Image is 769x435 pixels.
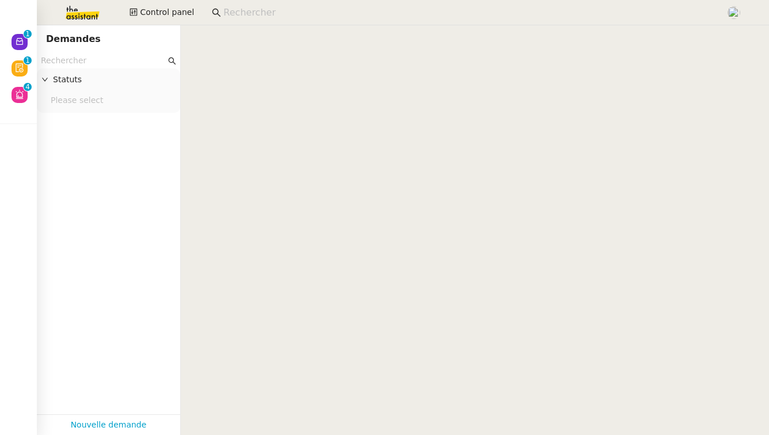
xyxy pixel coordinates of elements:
img: users%2FPPrFYTsEAUgQy5cK5MCpqKbOX8K2%2Favatar%2FCapture%20d%E2%80%99e%CC%81cran%202023-06-05%20a%... [728,6,740,19]
a: Nouvelle demande [71,418,147,432]
input: Rechercher [41,54,166,67]
p: 4 [25,83,30,93]
input: Rechercher [223,5,714,21]
nz-page-header-title: Demandes [46,31,101,47]
nz-badge-sup: 1 [24,30,32,38]
div: Statuts [37,68,180,91]
nz-badge-sup: 4 [24,83,32,91]
button: Control panel [123,5,201,21]
p: 1 [25,30,30,40]
nz-badge-sup: 1 [24,56,32,64]
p: 1 [25,56,30,67]
span: Control panel [140,6,194,19]
span: Statuts [53,73,176,86]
